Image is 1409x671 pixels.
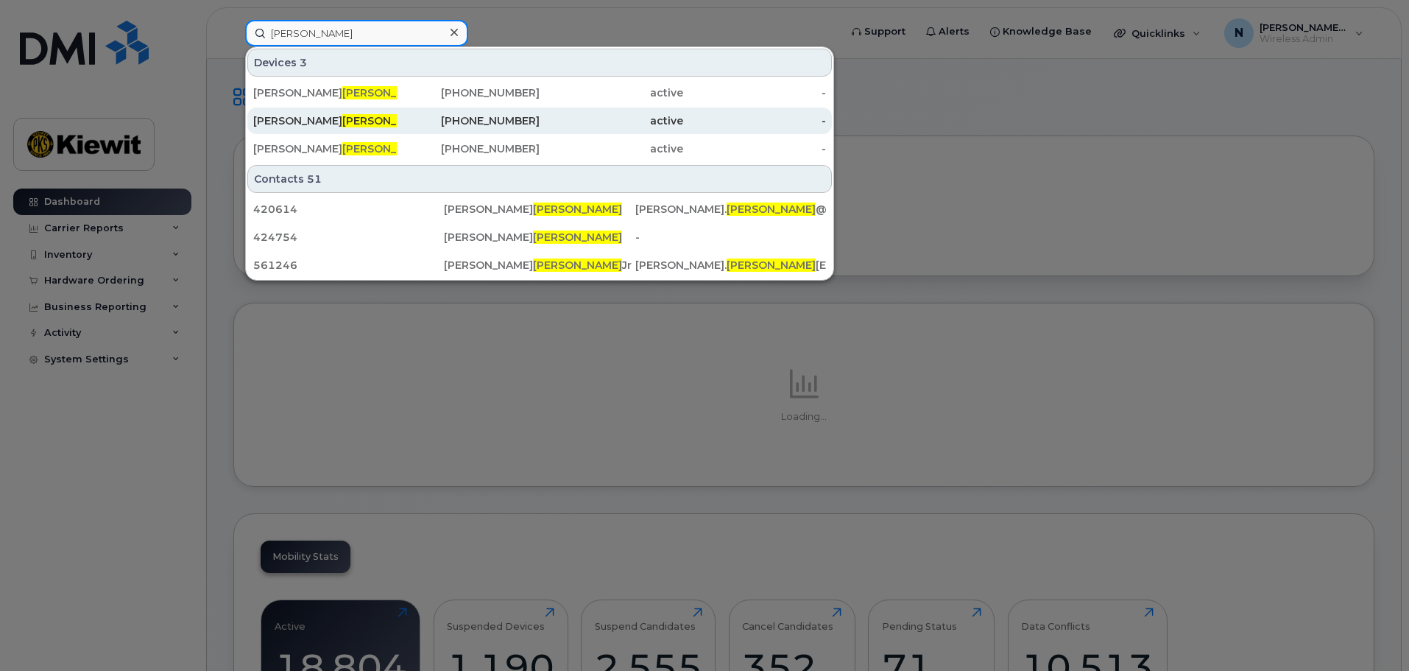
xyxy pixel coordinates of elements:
div: Contacts [247,165,832,193]
span: [PERSON_NAME] [533,259,622,272]
span: [PERSON_NAME] [727,259,816,272]
div: Devices [247,49,832,77]
div: 424754 [253,230,444,245]
div: [PERSON_NAME] [444,230,635,245]
div: - [683,141,827,156]
div: [PHONE_NUMBER] [397,141,540,156]
div: [PERSON_NAME] [253,141,397,156]
div: - [635,230,826,245]
div: active [540,113,683,128]
a: 420614[PERSON_NAME][PERSON_NAME][PERSON_NAME].[PERSON_NAME]@[PERSON_NAME][DOMAIN_NAME] [247,196,832,222]
a: [PERSON_NAME][PERSON_NAME][PHONE_NUMBER]active- [247,108,832,134]
span: 3 [300,55,307,70]
div: [PERSON_NAME] [444,202,635,217]
div: active [540,141,683,156]
div: [PHONE_NUMBER] [397,85,540,100]
a: 561246[PERSON_NAME][PERSON_NAME]Jr[PERSON_NAME].[PERSON_NAME][EMAIL_ADDRESS][PERSON_NAME][DOMAIN_... [247,252,832,278]
div: - [683,85,827,100]
span: [PERSON_NAME] [533,203,622,216]
div: - [683,113,827,128]
span: [PERSON_NAME] [727,203,816,216]
a: 424754[PERSON_NAME][PERSON_NAME]- [247,224,832,250]
div: active [540,85,683,100]
span: [PERSON_NAME] [342,114,431,127]
div: [PERSON_NAME]. @[PERSON_NAME][DOMAIN_NAME] [635,202,826,217]
div: [PERSON_NAME] [253,85,397,100]
span: [PERSON_NAME] [342,142,431,155]
div: [PERSON_NAME]. [EMAIL_ADDRESS][PERSON_NAME][DOMAIN_NAME] [635,258,826,273]
span: 51 [307,172,322,186]
a: [PERSON_NAME][PERSON_NAME][PHONE_NUMBER]active- [247,136,832,162]
div: 420614 [253,202,444,217]
span: [PERSON_NAME] [342,86,431,99]
div: [PHONE_NUMBER] [397,113,540,128]
div: 561246 [253,258,444,273]
div: [PERSON_NAME] [253,113,397,128]
a: [PERSON_NAME][PERSON_NAME][PHONE_NUMBER]active- [247,80,832,106]
div: [PERSON_NAME] Jr [444,258,635,273]
span: [PERSON_NAME] [533,231,622,244]
iframe: Messenger Launcher [1345,607,1398,660]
